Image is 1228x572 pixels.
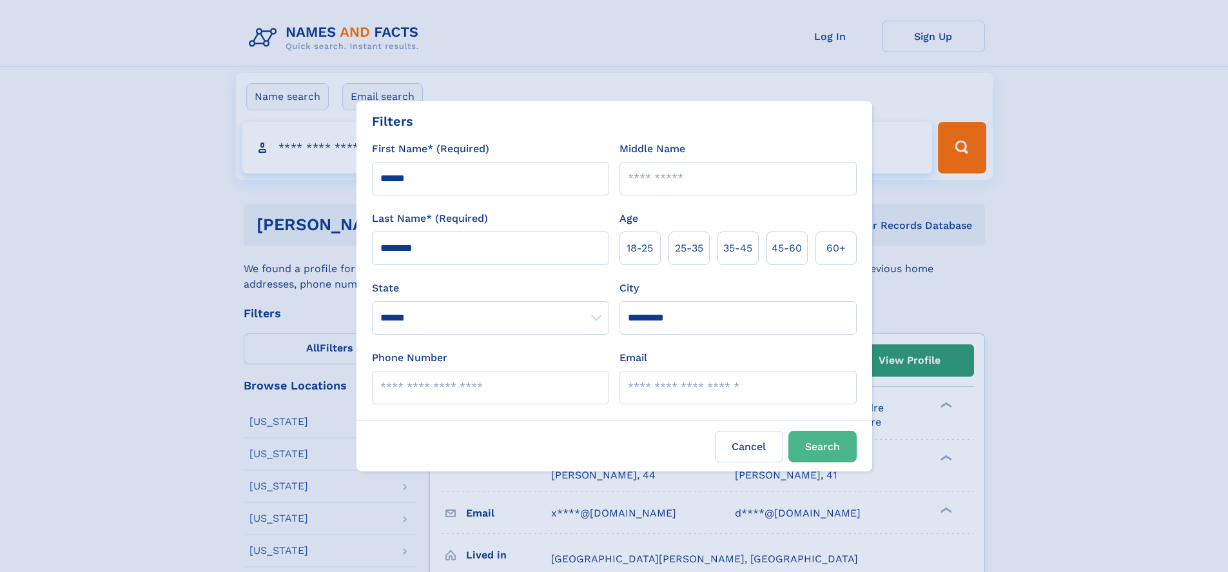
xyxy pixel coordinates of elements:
label: Last Name* (Required) [372,211,488,226]
div: Filters [372,112,413,131]
span: 35‑45 [723,241,752,256]
span: 25‑35 [675,241,703,256]
label: City [619,281,639,296]
button: Search [788,431,857,462]
label: State [372,281,609,296]
label: Cancel [715,431,783,462]
span: 60+ [826,241,846,256]
label: First Name* (Required) [372,141,489,157]
label: Middle Name [619,141,685,157]
label: Age [619,211,638,226]
label: Email [619,350,647,366]
span: 45‑60 [772,241,802,256]
label: Phone Number [372,350,447,366]
span: 18‑25 [627,241,653,256]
